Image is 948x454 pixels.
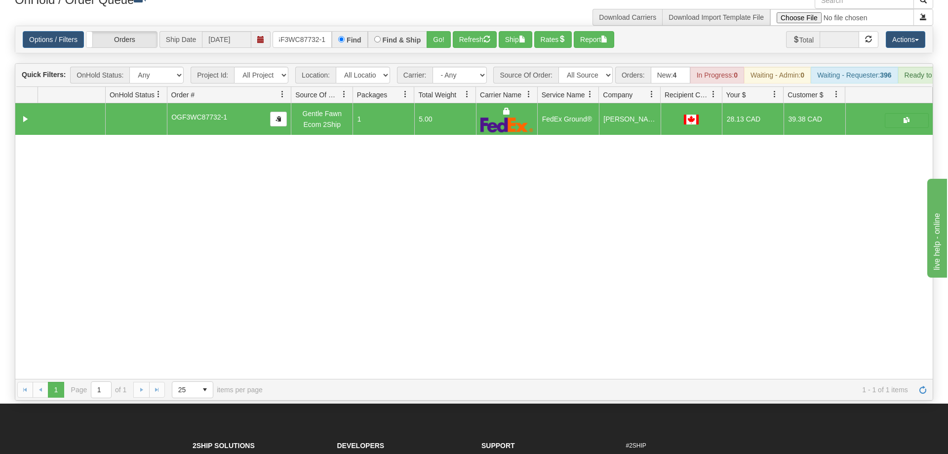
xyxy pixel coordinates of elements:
[499,31,532,48] button: Ship
[159,31,202,48] span: Ship Date
[925,176,947,277] iframe: chat widget
[357,115,361,123] span: 1
[172,381,263,398] span: items per page
[453,31,497,48] button: Refresh
[684,115,699,124] img: CA
[270,112,287,126] button: Copy to clipboard
[172,381,213,398] span: Page sizes drop down
[599,13,656,21] a: Download Carriers
[811,67,898,83] div: Waiting - Requester:
[337,442,385,450] strong: Developers
[915,382,931,398] a: Refresh
[784,103,845,135] td: 39.38 CAD
[150,86,167,103] a: OnHold Status filter column settings
[726,90,746,100] span: Your $
[357,90,387,100] span: Packages
[669,13,764,21] a: Download Import Template File
[800,71,804,79] strong: 0
[626,443,756,449] h6: #2SHIP
[651,67,690,83] div: New:
[582,86,598,103] a: Service Name filter column settings
[178,385,191,395] span: 25
[480,117,533,132] img: FedEx Express®
[70,67,129,83] span: OnHold Status:
[673,71,677,79] strong: 4
[603,90,632,100] span: Company
[886,31,925,48] button: Actions
[734,71,738,79] strong: 0
[274,86,291,103] a: Order # filter column settings
[419,115,432,123] span: 5.00
[788,90,823,100] span: Customer $
[296,108,349,130] div: Gentle Fawn Ecom 2Ship
[91,382,111,398] input: Page 1
[171,113,227,121] span: OGF3WC87732-1
[273,31,332,48] input: Order #
[534,31,572,48] button: Rates
[23,31,84,48] a: Options / Filters
[599,103,661,135] td: [PERSON_NAME]
[22,70,66,80] label: Quick Filters:
[690,67,744,83] div: In Progress:
[481,442,515,450] strong: Support
[542,90,585,100] span: Service Name
[19,113,32,125] a: Collapse
[615,67,651,83] span: Orders:
[459,86,475,103] a: Total Weight filter column settings
[397,67,433,83] span: Carrier:
[15,64,933,87] div: grid toolbar
[86,32,157,47] label: Orders
[427,31,451,48] button: Go!
[574,31,614,48] button: Report
[766,86,783,103] a: Your $ filter column settings
[397,86,414,103] a: Packages filter column settings
[71,381,127,398] span: Page of 1
[537,103,599,135] td: FedEx Ground®
[48,382,64,398] span: Page 1
[191,67,234,83] span: Project Id:
[7,6,91,18] div: live help - online
[295,90,340,100] span: Source Of Order
[197,382,213,398] span: select
[171,90,195,100] span: Order #
[665,90,710,100] span: Recipient Country
[418,90,456,100] span: Total Weight
[110,90,155,100] span: OnHold Status
[493,67,558,83] span: Source Of Order:
[705,86,722,103] a: Recipient Country filter column settings
[744,67,811,83] div: Waiting - Admin:
[786,31,820,48] span: Total
[643,86,660,103] a: Company filter column settings
[383,37,421,43] label: Find & Ship
[193,442,255,450] strong: 2Ship Solutions
[722,103,784,135] td: 28.13 CAD
[295,67,336,83] span: Location:
[480,90,521,100] span: Carrier Name
[885,113,929,128] button: Shipping Documents
[336,86,353,103] a: Source Of Order filter column settings
[520,86,537,103] a: Carrier Name filter column settings
[828,86,845,103] a: Customer $ filter column settings
[770,9,914,26] input: Import
[276,386,908,394] span: 1 - 1 of 1 items
[347,37,361,43] label: Find
[880,71,891,79] strong: 396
